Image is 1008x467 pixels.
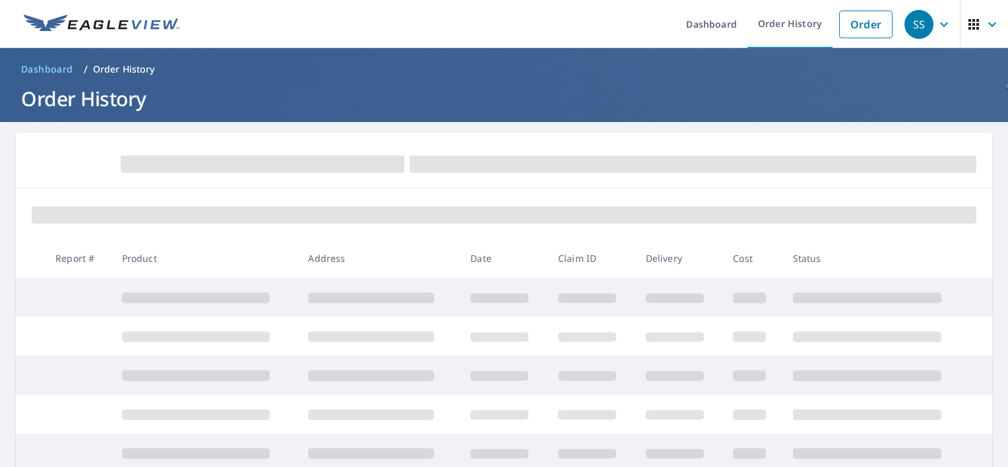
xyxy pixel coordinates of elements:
a: Dashboard [16,59,79,80]
a: Order [839,11,893,38]
h1: Order History [16,85,992,112]
span: Dashboard [21,63,73,76]
th: Address [298,239,460,278]
img: EV Logo [24,15,179,34]
th: Delivery [635,239,723,278]
th: Claim ID [548,239,635,278]
th: Status [782,239,969,278]
p: Order History [93,63,155,76]
th: Report # [45,239,111,278]
nav: breadcrumb [16,59,992,80]
li: / [84,61,88,77]
th: Cost [722,239,782,278]
th: Date [460,239,548,278]
th: Product [111,239,298,278]
div: SS [904,10,933,39]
